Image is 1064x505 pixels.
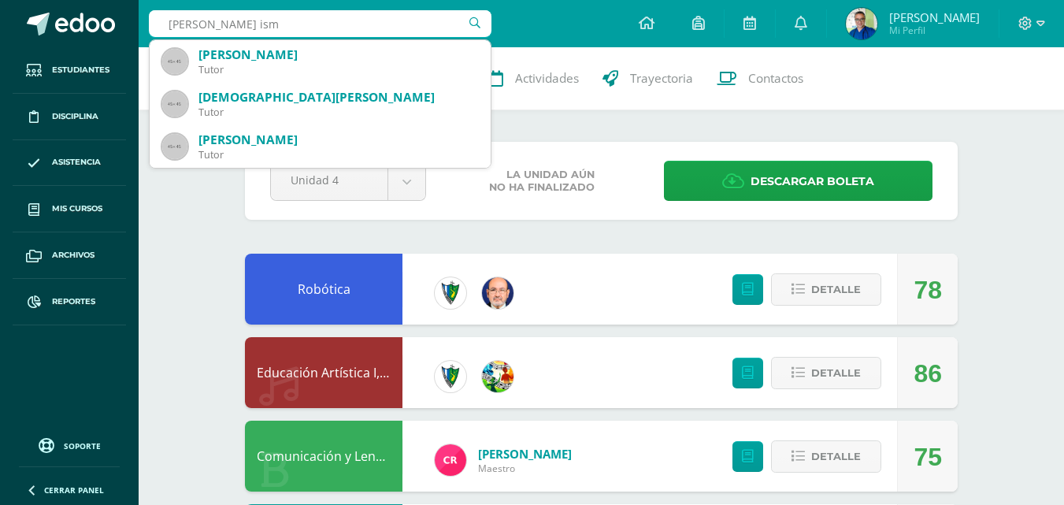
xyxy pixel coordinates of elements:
span: Detalle [811,275,861,304]
a: Unidad 4 [271,162,425,200]
span: Maestro [478,462,572,475]
span: Mi Perfil [889,24,980,37]
a: Trayectoria [591,47,705,110]
div: Comunicación y Lenguaje, Idioma Español [245,421,402,492]
div: Tutor [198,148,478,162]
img: 45x45 [162,134,187,159]
span: Estudiantes [52,64,109,76]
span: Archivos [52,249,95,262]
a: Disciplina [13,94,126,140]
span: Detalle [811,442,861,471]
img: a16637801c4a6befc1e140411cafe4ae.png [846,8,877,39]
div: 75 [914,421,942,492]
a: Descargar boleta [664,161,932,201]
a: Asistencia [13,140,126,187]
img: 9f174a157161b4ddbe12118a61fed988.png [435,361,466,392]
span: Actividades [515,70,579,87]
span: Disciplina [52,110,98,123]
img: ab28fb4d7ed199cf7a34bbef56a79c5b.png [435,444,466,476]
div: [PERSON_NAME] [198,132,478,148]
div: 86 [914,338,942,409]
span: [PERSON_NAME] [889,9,980,25]
div: Robótica [245,254,402,325]
span: Descargar boleta [751,162,874,201]
span: Soporte [64,440,101,451]
div: Tutor [198,63,478,76]
span: Reportes [52,295,95,308]
span: Mis cursos [52,202,102,215]
a: Actividades [477,47,591,110]
div: 78 [914,254,942,325]
a: Contactos [705,47,815,110]
button: Detalle [771,440,881,473]
button: Detalle [771,273,881,306]
div: Educación Artística I, Música y Danza [245,337,402,408]
button: Detalle [771,357,881,389]
div: Tutor [198,106,478,119]
span: Cerrar panel [44,485,104,496]
img: 45x45 [162,49,187,74]
a: Soporte [19,434,120,455]
img: 6b7a2a75a6c7e6282b1a1fdce061224c.png [482,277,513,309]
img: 45x45 [162,91,187,117]
input: Busca un usuario... [149,10,491,37]
img: 159e24a6ecedfdf8f489544946a573f0.png [482,361,513,392]
div: [DEMOGRAPHIC_DATA][PERSON_NAME] [198,89,478,106]
span: Unidad 4 [291,162,368,199]
a: [PERSON_NAME] [478,446,572,462]
span: La unidad aún no ha finalizado [489,169,595,194]
a: Estudiantes [13,47,126,94]
span: Contactos [748,70,803,87]
a: Mis cursos [13,186,126,232]
a: Reportes [13,279,126,325]
img: 9f174a157161b4ddbe12118a61fed988.png [435,277,466,309]
span: Asistencia [52,156,101,169]
div: [PERSON_NAME] [198,46,478,63]
a: Archivos [13,232,126,279]
span: Trayectoria [630,70,693,87]
span: Detalle [811,358,861,388]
